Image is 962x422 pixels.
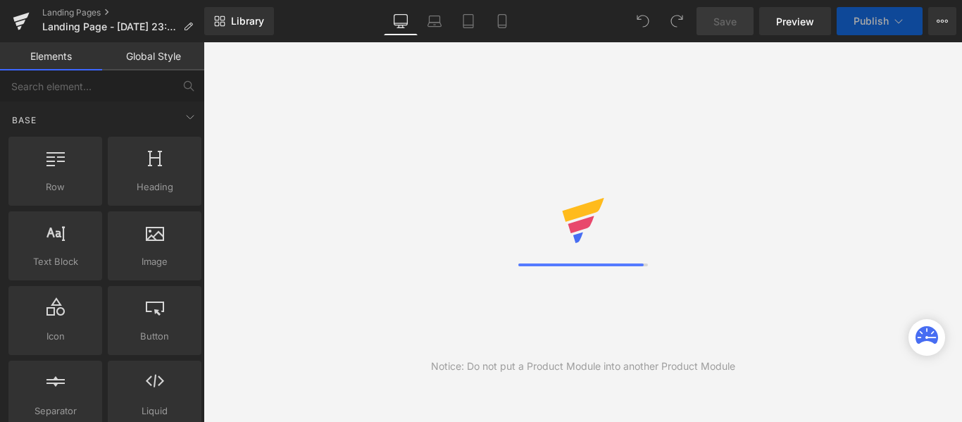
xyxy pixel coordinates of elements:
[384,7,418,35] a: Desktop
[928,7,956,35] button: More
[13,404,98,418] span: Separator
[13,329,98,344] span: Icon
[629,7,657,35] button: Undo
[759,7,831,35] a: Preview
[776,14,814,29] span: Preview
[854,15,889,27] span: Publish
[837,7,923,35] button: Publish
[431,359,735,374] div: Notice: Do not put a Product Module into another Product Module
[112,404,197,418] span: Liquid
[663,7,691,35] button: Redo
[42,7,204,18] a: Landing Pages
[112,254,197,269] span: Image
[112,180,197,194] span: Heading
[102,42,204,70] a: Global Style
[485,7,519,35] a: Mobile
[418,7,451,35] a: Laptop
[451,7,485,35] a: Tablet
[13,254,98,269] span: Text Block
[204,7,274,35] a: New Library
[42,21,177,32] span: Landing Page - [DATE] 23:04:30
[713,14,737,29] span: Save
[11,113,38,127] span: Base
[231,15,264,27] span: Library
[112,329,197,344] span: Button
[13,180,98,194] span: Row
